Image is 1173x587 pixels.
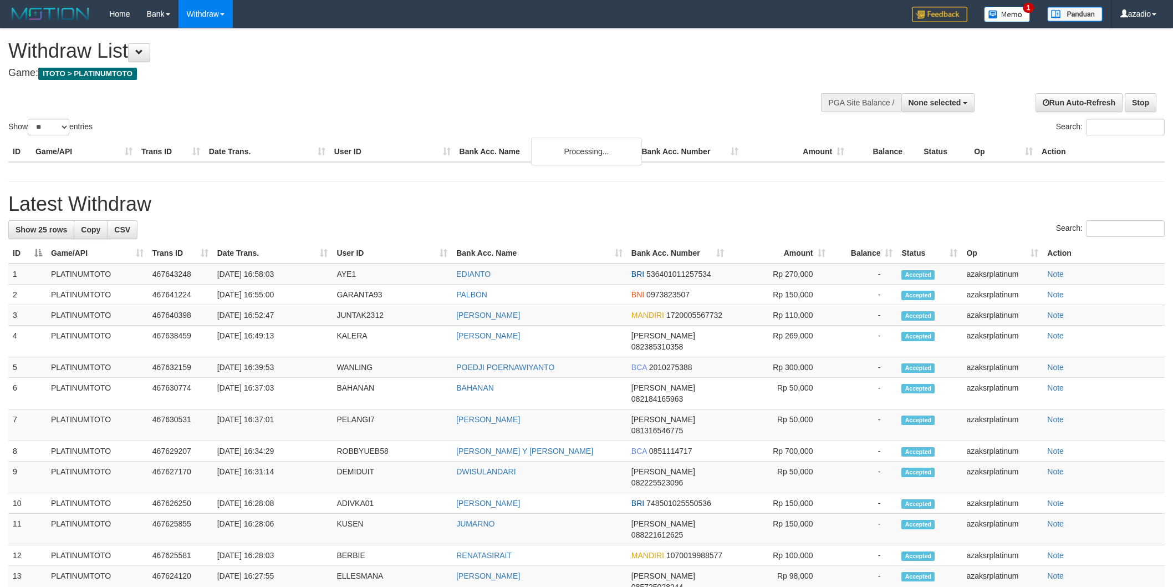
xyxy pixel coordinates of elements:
[28,119,69,135] select: Showentries
[901,572,935,581] span: Accepted
[901,468,935,477] span: Accepted
[901,332,935,341] span: Accepted
[649,447,692,456] span: Copy 0851114717 to clipboard
[970,141,1037,162] th: Op
[728,326,830,357] td: Rp 269,000
[830,441,897,462] td: -
[631,415,695,424] span: [PERSON_NAME]
[47,545,148,566] td: PLATINUMTOTO
[456,499,520,508] a: [PERSON_NAME]
[332,357,452,378] td: WANLING
[962,326,1043,357] td: azaksrplatinum
[728,545,830,566] td: Rp 100,000
[912,7,967,22] img: Feedback.jpg
[631,467,695,476] span: [PERSON_NAME]
[1043,243,1165,264] th: Action
[1086,119,1165,135] input: Search:
[901,311,935,321] span: Accepted
[213,441,333,462] td: [DATE] 16:34:29
[47,243,148,264] th: Game/API: activate to sort column ascending
[213,462,333,493] td: [DATE] 16:31:14
[456,447,593,456] a: [PERSON_NAME] Y [PERSON_NAME]
[31,141,137,162] th: Game/API
[452,243,627,264] th: Bank Acc. Name: activate to sort column ascending
[666,311,722,320] span: Copy 1720005567732 to clipboard
[38,68,137,80] span: ITOTO > PLATINUMTOTO
[332,378,452,409] td: BAHANAN
[47,305,148,326] td: PLATINUMTOTO
[47,409,148,441] td: PLATINUMTOTO
[962,243,1043,264] th: Op: activate to sort column ascending
[631,447,647,456] span: BCA
[213,409,333,441] td: [DATE] 16:37:01
[8,264,47,285] td: 1
[1047,447,1064,456] a: Note
[332,264,452,285] td: AYE1
[332,305,452,326] td: JUNTAK2312
[148,305,213,326] td: 467640398
[901,551,935,561] span: Accepted
[531,138,642,165] div: Processing...
[148,493,213,514] td: 467626250
[728,441,830,462] td: Rp 700,000
[205,141,330,162] th: Date Trans.
[148,326,213,357] td: 467638459
[332,514,452,545] td: KUSEN
[830,264,897,285] td: -
[919,141,970,162] th: Status
[1047,519,1064,528] a: Note
[213,285,333,305] td: [DATE] 16:55:00
[148,357,213,378] td: 467632159
[631,499,644,508] span: BRI
[1047,363,1064,372] a: Note
[1047,383,1064,392] a: Note
[830,514,897,545] td: -
[213,305,333,326] td: [DATE] 16:52:47
[897,243,962,264] th: Status: activate to sort column ascending
[456,551,512,560] a: RENATASIRAIT
[1023,3,1034,13] span: 1
[330,141,455,162] th: User ID
[456,383,494,392] a: BAHANAN
[1125,93,1156,112] a: Stop
[81,225,100,234] span: Copy
[137,141,205,162] th: Trans ID
[728,243,830,264] th: Amount: activate to sort column ascending
[456,415,520,424] a: [PERSON_NAME]
[962,357,1043,378] td: azaksrplatinum
[830,378,897,409] td: -
[8,285,47,305] td: 2
[332,545,452,566] td: BERBIE
[456,571,520,580] a: [PERSON_NAME]
[631,519,695,528] span: [PERSON_NAME]
[456,311,520,320] a: [PERSON_NAME]
[47,357,148,378] td: PLATINUMTOTO
[8,378,47,409] td: 6
[47,441,148,462] td: PLATINUMTOTO
[107,220,137,239] a: CSV
[1047,571,1064,580] a: Note
[1056,119,1165,135] label: Search:
[47,514,148,545] td: PLATINUMTOTO
[962,545,1043,566] td: azaksrplatinum
[1047,499,1064,508] a: Note
[962,462,1043,493] td: azaksrplatinum
[631,426,683,435] span: Copy 081316546775 to clipboard
[1047,551,1064,560] a: Note
[1056,220,1165,237] label: Search:
[213,326,333,357] td: [DATE] 16:49:13
[1086,220,1165,237] input: Search:
[909,98,961,107] span: None selected
[728,357,830,378] td: Rp 300,000
[830,545,897,566] td: -
[646,499,711,508] span: Copy 748501025550536 to clipboard
[849,141,919,162] th: Balance
[901,520,935,529] span: Accepted
[631,331,695,340] span: [PERSON_NAME]
[830,409,897,441] td: -
[213,243,333,264] th: Date Trans.: activate to sort column ascending
[962,441,1043,462] td: azaksrplatinum
[455,141,637,162] th: Bank Acc. Name
[8,243,47,264] th: ID: activate to sort column descending
[901,499,935,509] span: Accepted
